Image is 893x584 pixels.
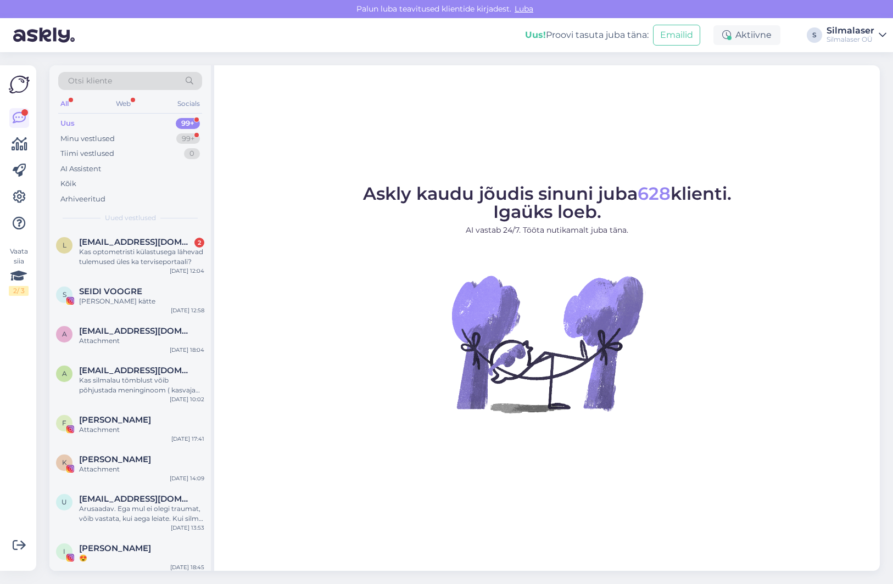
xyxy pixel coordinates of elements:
div: Attachment [79,336,204,346]
div: Arusaadav. Ega mul ei olegi traumat, võib vastata, kui aega leiate. Kui silm jookseb vett (umbes ... [79,504,204,524]
span: amjokelafin@gmail.com [79,326,193,336]
a: SilmalaserSilmalaser OÜ [827,26,886,44]
div: Arhiveeritud [60,194,105,205]
div: 99+ [176,133,200,144]
b: Uus! [525,30,546,40]
span: Uued vestlused [105,213,156,223]
span: SEIDI VOOGRE [79,287,142,296]
div: Silmalaser [827,26,874,35]
div: Web [114,97,133,111]
div: 99+ [176,118,200,129]
div: [DATE] 17:41 [171,435,204,443]
span: Luba [511,4,537,14]
div: Silmalaser OÜ [827,35,874,44]
div: S [807,27,822,43]
div: 2 / 3 [9,286,29,296]
div: [DATE] 18:45 [170,563,204,571]
img: No Chat active [448,245,646,442]
div: Attachment [79,464,204,474]
div: Minu vestlused [60,133,115,144]
button: Emailid [653,25,700,46]
div: Aktiivne [713,25,780,45]
span: ulvi.magi.002@mail.ee [79,494,193,504]
span: Askly kaudu jõudis sinuni juba klienti. Igaüks loeb. [363,183,732,222]
p: AI vastab 24/7. Tööta nutikamalt juba täna. [363,224,732,236]
div: Socials [175,97,202,111]
span: Frida Brit Noor [79,415,151,425]
div: All [58,97,71,111]
div: Uus [60,118,75,129]
span: arterin@gmail.com [79,366,193,375]
div: 😍 [79,553,204,563]
span: a [62,330,67,338]
div: Vaata siia [9,246,29,296]
div: Proovi tasuta juba täna: [525,29,649,42]
div: [DATE] 12:04 [170,267,204,275]
div: Kas optometristi külastusega lähevad tulemused üles ka terviseportaali? [79,247,204,267]
div: Attachment [79,425,204,435]
div: 2 [194,238,204,248]
div: [DATE] 14:09 [170,474,204,482]
span: 628 [638,183,671,204]
img: Askly Logo [9,74,30,95]
div: [DATE] 10:02 [170,395,204,403]
span: I [63,547,65,555]
span: Inger V [79,543,151,553]
span: a [62,369,67,378]
div: Tiimi vestlused [60,148,114,159]
div: Kõik [60,178,76,189]
div: [DATE] 18:04 [170,346,204,354]
div: [DATE] 13:53 [171,524,204,532]
span: l [63,241,66,249]
span: Kari Viikna [79,454,151,464]
div: AI Assistent [60,164,101,175]
span: Otsi kliente [68,75,112,87]
span: S [63,290,66,299]
div: [PERSON_NAME] kätte [79,296,204,306]
span: K [62,458,67,467]
span: F [62,419,66,427]
div: [DATE] 12:58 [171,306,204,315]
div: 0 [184,148,200,159]
span: u [62,498,67,506]
div: Kas silmalau tõmblust võib põhjustada meninginoom ( kasvaja silmanarvi piirkonnas)? [79,375,204,395]
span: laarbeiter@gmail.com [79,237,193,247]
